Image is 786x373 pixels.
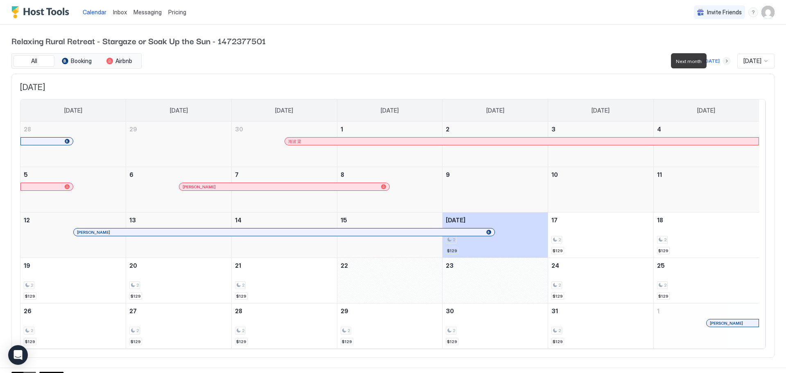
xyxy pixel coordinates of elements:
td: October 22, 2025 [337,258,443,303]
span: 1 [657,307,660,314]
a: October 27, 2025 [126,303,231,319]
a: Messaging [133,8,162,16]
span: Next month [676,58,702,64]
span: 29 [129,126,137,133]
span: $129 [658,294,669,299]
a: October 15, 2025 [337,212,443,228]
td: September 28, 2025 [20,122,126,167]
span: $129 [236,339,246,344]
a: October 28, 2025 [232,303,337,319]
td: October 28, 2025 [231,303,337,349]
div: [DATE] [703,57,720,65]
div: Open Intercom Messenger [8,345,28,365]
span: 30 [446,307,454,314]
td: October 31, 2025 [548,303,654,349]
td: October 14, 2025 [231,212,337,258]
span: $129 [25,294,35,299]
a: October 20, 2025 [126,258,231,273]
td: October 5, 2025 [20,167,126,212]
span: 12 [24,217,30,224]
span: Relaxing Rural Retreat - Stargaze or Soak Up the Sun - 1472377501 [11,34,775,47]
a: Calendar [83,8,106,16]
a: September 29, 2025 [126,122,231,137]
a: October 22, 2025 [337,258,443,273]
span: 10 [551,171,558,178]
a: October 19, 2025 [20,258,126,273]
span: [DATE] [64,107,82,114]
span: 2 [446,126,449,133]
div: tab-group [11,53,142,69]
span: [DATE] [592,107,610,114]
span: 2 [242,283,244,288]
span: 18 [657,217,663,224]
span: $129 [553,248,563,253]
span: $129 [447,339,457,344]
td: October 7, 2025 [231,167,337,212]
a: Monday [162,99,196,122]
td: October 15, 2025 [337,212,443,258]
span: Airbnb [115,57,132,65]
div: Host Tools Logo [11,6,73,18]
a: October 14, 2025 [232,212,337,228]
td: October 12, 2025 [20,212,126,258]
span: 24 [551,262,559,269]
td: November 1, 2025 [653,303,759,349]
a: October 6, 2025 [126,167,231,182]
span: $129 [131,294,141,299]
a: Thursday [478,99,513,122]
span: [DATE] [170,107,188,114]
span: 14 [235,217,242,224]
span: 23 [446,262,454,269]
span: Inbox [113,9,127,16]
a: Saturday [689,99,723,122]
span: All [31,57,37,65]
span: [PERSON_NAME] [77,230,110,235]
span: 28 [235,307,242,314]
a: October 2, 2025 [443,122,548,137]
a: October 24, 2025 [548,258,653,273]
td: October 10, 2025 [548,167,654,212]
span: 11 [657,171,662,178]
span: [DATE] [743,57,761,65]
button: All [14,55,54,67]
button: Airbnb [99,55,140,67]
span: 7 [235,171,239,178]
span: 4 [657,126,661,133]
span: $129 [236,294,246,299]
span: 2 [664,237,666,242]
span: 2 [558,237,561,242]
a: October 30, 2025 [443,303,548,319]
a: Inbox [113,8,127,16]
a: October 26, 2025 [20,303,126,319]
td: October 18, 2025 [653,212,759,258]
span: 2 [136,328,139,333]
span: 13 [129,217,136,224]
span: 27 [129,307,137,314]
td: October 8, 2025 [337,167,443,212]
span: 29 [341,307,348,314]
span: 海波 梁 [288,139,301,144]
span: 2 [31,283,33,288]
span: Invite Friends [707,9,742,16]
a: October 31, 2025 [548,303,653,319]
a: Sunday [56,99,90,122]
a: October 5, 2025 [20,167,126,182]
span: 20 [129,262,137,269]
td: October 16, 2025 [443,212,548,258]
a: October 4, 2025 [654,122,759,137]
span: 3 [551,126,556,133]
a: October 12, 2025 [20,212,126,228]
a: October 11, 2025 [654,167,759,182]
td: October 13, 2025 [126,212,232,258]
span: [DATE] [486,107,504,114]
div: User profile [761,6,775,19]
button: [DATE] [702,56,721,66]
span: $129 [658,248,669,253]
a: October 7, 2025 [232,167,337,182]
span: 22 [341,262,348,269]
span: 2 [664,283,666,288]
span: Pricing [168,9,186,16]
div: [PERSON_NAME] [77,230,491,235]
td: September 30, 2025 [231,122,337,167]
a: September 30, 2025 [232,122,337,137]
